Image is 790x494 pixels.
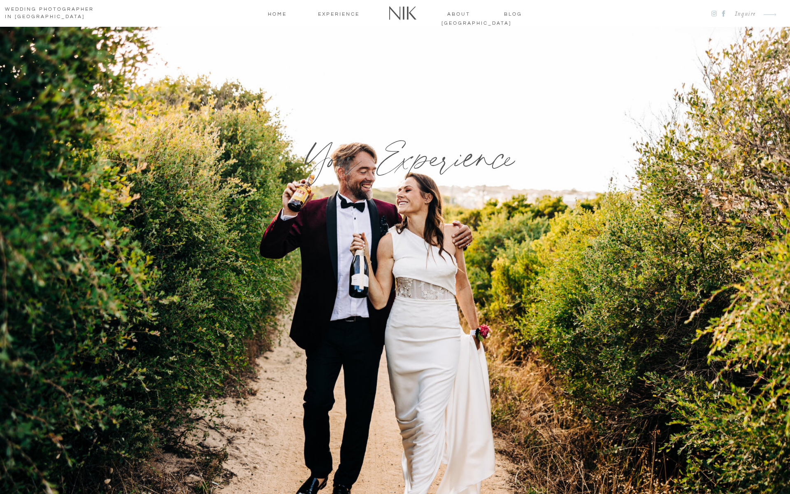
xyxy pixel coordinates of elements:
[314,10,363,17] a: Experience
[441,10,476,17] a: about [GEOGRAPHIC_DATA]
[384,3,421,24] a: Nik
[261,10,294,17] a: home
[728,9,756,20] a: Inquire
[5,6,102,21] h1: wedding photographer in [GEOGRAPHIC_DATA]
[5,6,102,21] a: wedding photographerin [GEOGRAPHIC_DATA]
[300,130,518,190] h1: Your Experience
[496,10,530,17] a: blog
